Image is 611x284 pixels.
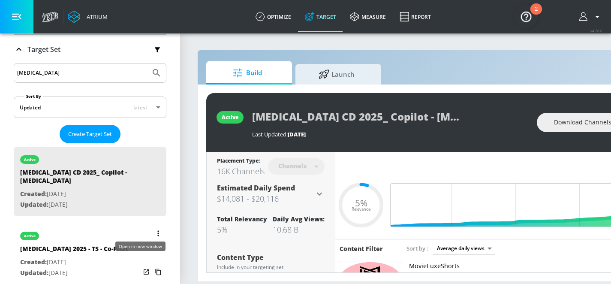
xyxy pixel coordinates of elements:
[355,198,367,207] span: 5%
[17,67,147,79] input: Search by name or Id
[304,64,369,85] span: Launch
[343,1,393,32] a: measure
[249,1,298,32] a: optimize
[273,224,325,235] div: 10.68 B
[24,234,36,238] div: active
[14,147,166,216] div: active[MEDICAL_DATA] CD 2025_ Copilot - [MEDICAL_DATA]Created:[DATE]Updated:[DATE]
[217,224,267,235] div: 5%
[20,190,47,198] span: Created:
[68,129,112,139] span: Create Target Set
[514,4,538,28] button: Open Resource Center, 2 new notifications
[217,183,325,205] div: Estimated Daily Spend$14,081 - $20,116
[298,1,343,32] a: Target
[252,130,528,138] div: Last Updated:
[406,245,428,252] span: Sort by
[20,104,41,111] div: Updated
[152,266,164,278] button: Copy Targeting Set Link
[340,245,383,253] h6: Content Filter
[20,258,47,266] span: Created:
[215,63,280,83] span: Build
[60,125,120,143] button: Create Target Set
[14,35,166,63] div: Target Set
[393,1,438,32] a: Report
[20,257,128,268] p: [DATE]
[83,13,108,21] div: Atrium
[273,215,325,223] div: Daily Avg Views:
[217,215,267,223] div: Total Relevancy
[217,265,325,270] div: Include in your targeting set
[288,130,306,138] span: [DATE]
[20,168,140,189] div: [MEDICAL_DATA] CD 2025_ Copilot - [MEDICAL_DATA]
[535,9,538,20] div: 2
[115,242,166,251] div: Open in new window
[24,157,36,162] div: active
[20,268,128,278] p: [DATE]
[217,183,295,193] span: Estimated Daily Spend
[20,200,48,208] span: Updated:
[222,114,238,121] div: active
[20,189,140,199] p: [DATE]
[217,157,265,166] div: Placement Type:
[20,269,48,277] span: Updated:
[217,166,265,176] div: 16K Channels
[352,207,370,211] span: Relevance
[217,193,314,205] h3: $14,081 - $20,116
[590,28,602,33] span: v 4.28.0
[433,242,495,254] div: Average daily views
[27,45,60,54] p: Target Set
[20,245,128,257] div: [MEDICAL_DATA] 2025 - TS - Co-Pilot
[68,10,108,23] a: Atrium
[147,63,166,82] button: Submit Search
[133,104,147,111] span: latest
[217,254,325,261] div: Content Type
[20,199,140,210] p: [DATE]
[274,162,311,169] div: Channels
[24,94,43,99] label: Sort By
